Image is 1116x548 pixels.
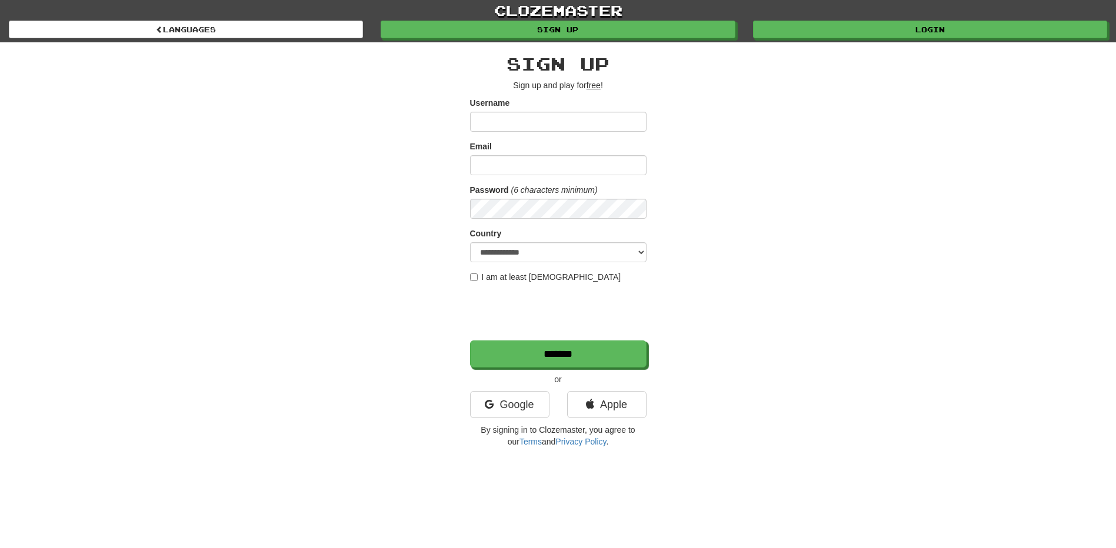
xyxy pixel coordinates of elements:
[555,437,606,446] a: Privacy Policy
[470,289,649,335] iframe: reCAPTCHA
[470,97,510,109] label: Username
[470,184,509,196] label: Password
[470,141,492,152] label: Email
[381,21,735,38] a: Sign up
[753,21,1107,38] a: Login
[567,391,647,418] a: Apple
[470,424,647,447] p: By signing in to Clozemaster, you agree to our and .
[470,373,647,385] p: or
[470,273,478,281] input: I am at least [DEMOGRAPHIC_DATA]
[9,21,363,38] a: Languages
[470,228,502,239] label: Country
[470,391,549,418] a: Google
[470,79,647,91] p: Sign up and play for !
[587,81,601,90] u: free
[470,54,647,73] h2: Sign up
[519,437,542,446] a: Terms
[511,185,598,195] em: (6 characters minimum)
[470,271,621,283] label: I am at least [DEMOGRAPHIC_DATA]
